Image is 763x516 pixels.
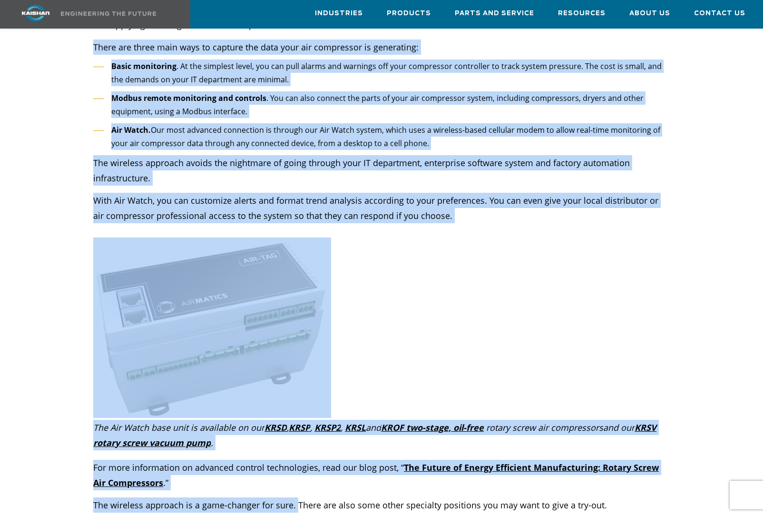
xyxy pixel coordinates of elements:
[345,422,366,433] a: KRSL
[111,93,266,103] b: Modbus remote monitoring and controls
[387,8,431,19] span: Products
[455,8,534,19] span: Parts and Service
[93,422,656,448] a: KRSV rotary screw vacuum pump
[314,422,341,433] a: KRSP2
[694,8,745,19] span: Contact Us
[93,40,670,55] p: There are three main ways to capture the data your air compressor is generating:
[264,422,287,433] a: KRSD
[93,497,670,513] p: The wireless approach is a game-changer for sure. There are also some other specialty positions y...
[381,422,484,433] a: KROF two-stage, oil-free
[603,422,635,433] i: and our
[211,437,213,448] i: .
[93,238,332,418] img: Air Watch
[289,422,312,433] i: ,
[558,8,606,19] span: Resources
[387,0,431,26] a: Products
[455,0,534,26] a: Parts and Service
[111,61,176,71] b: Basic monitoring
[93,422,264,433] i: The Air Watch base unit is available on our
[93,123,670,150] li: Our most advanced connection is through our Air Watch system, which uses a wireless-based cellula...
[315,0,363,26] a: Industries
[629,0,670,26] a: About Us
[558,0,606,26] a: Resources
[93,460,670,490] p: For more information on advanced control technologies, read our blog post, “ .”
[289,422,310,433] a: KRSP
[61,11,156,16] img: Engineering the future
[315,8,363,19] span: Industries
[93,91,670,119] li: . You can also connect the parts of your air compressor system, including compressors, dryers and...
[694,0,745,26] a: Contact Us
[111,125,151,135] b: Air Watch.
[93,462,659,488] a: The Future of Energy Efficient Manufacturing: Rotary Screw Air Compressors
[93,60,670,87] li: . At the simplest level, you can pull alarms and warnings off your compressor controller to track...
[287,422,289,433] i: ,
[629,8,670,19] span: About Us
[486,422,603,433] i: rotary screw air compressors
[341,422,342,433] i: ,
[93,193,670,223] p: With Air Watch, you can customize alerts and format trend analysis according to your preferences....
[93,155,670,186] p: The wireless approach avoids the nightmare of going through your IT department, enterprise softwa...
[366,422,381,433] i: and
